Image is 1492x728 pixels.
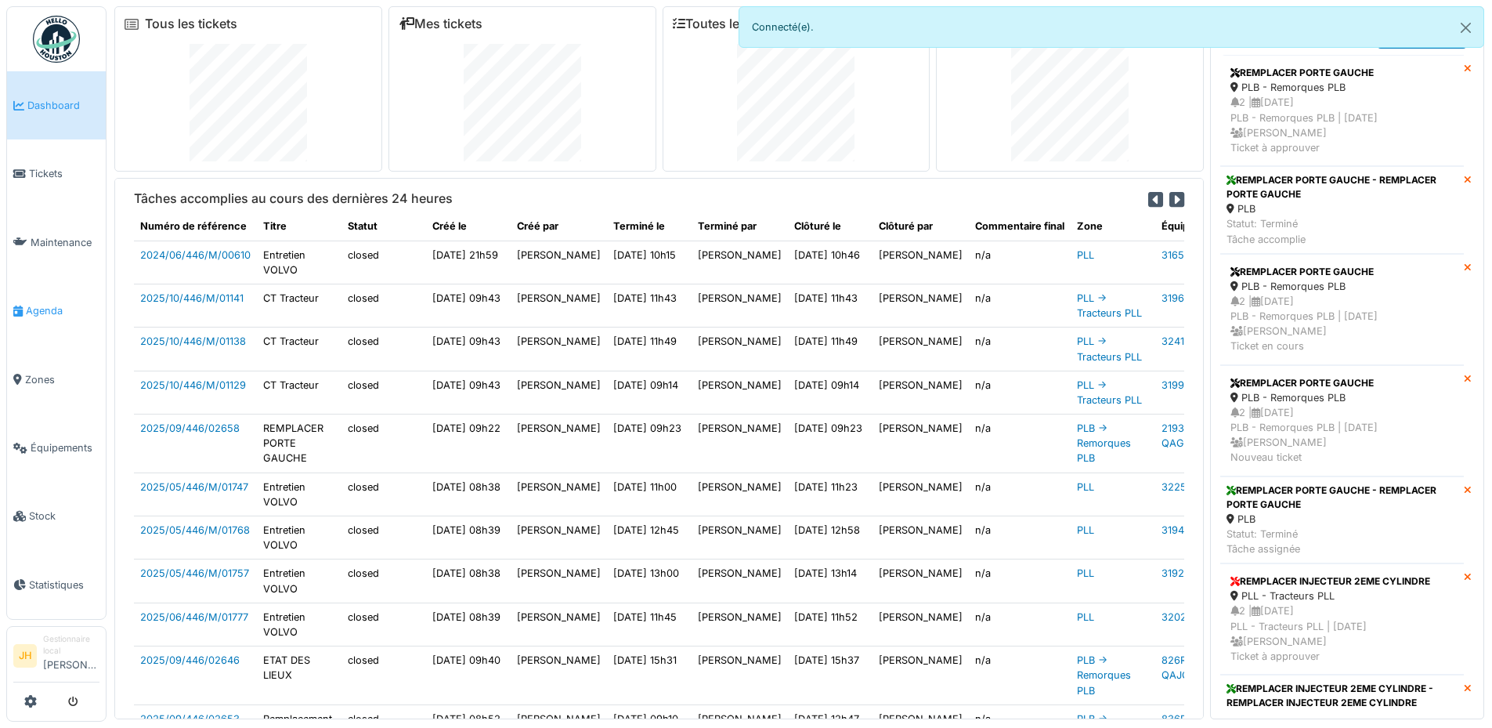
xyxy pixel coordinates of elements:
[692,603,788,646] td: [PERSON_NAME]
[511,284,607,327] td: [PERSON_NAME]
[257,473,341,516] td: Entretien VOLVO
[1230,95,1454,155] div: 2 | [DATE] PLB - Remorques PLB | [DATE] [PERSON_NAME] Ticket à approuver
[43,633,99,679] li: [PERSON_NAME]
[140,292,244,304] a: 2025/10/446/M/01141
[511,603,607,646] td: [PERSON_NAME]
[872,603,969,646] td: [PERSON_NAME]
[607,415,692,473] td: [DATE] 09h23
[426,647,511,705] td: [DATE] 09h40
[511,473,607,516] td: [PERSON_NAME]
[969,284,1071,327] td: n/a
[872,415,969,473] td: [PERSON_NAME]
[511,328,607,371] td: [PERSON_NAME]
[341,473,426,516] td: closed
[1077,292,1142,319] a: PLL -> Tracteurs PLL
[33,16,80,63] img: Badge_color-CXgf-gQk.svg
[1220,476,1464,564] a: REMPLACER PORTE GAUCHE - REMPLACER PORTE GAUCHE PLB Statut: TerminéTâche assignée
[1226,201,1458,216] div: PLB
[511,516,607,560] td: [PERSON_NAME]
[341,284,426,327] td: closed
[140,654,240,666] a: 2025/09/446/02646
[1230,405,1454,465] div: 2 | [DATE] PLB - Remorques PLB | [DATE] [PERSON_NAME] Nouveau ticket
[607,328,692,371] td: [DATE] 11h49
[426,473,511,516] td: [DATE] 08h38
[29,578,99,592] span: Statistiques
[872,560,969,603] td: [PERSON_NAME]
[257,212,341,241] th: Titre
[1077,654,1131,696] a: PLB -> Remorques PLB
[788,560,872,603] td: [DATE] 13h14
[1220,166,1464,254] a: REMPLACER PORTE GAUCHE - REMPLACER PORTE GAUCHE PLB Statut: TerminéTâche accomplie
[1226,682,1458,710] div: REMPLACER INJECTEUR 2EME CYLINDRE - REMPLACER INJECTEUR 2EME CYLINDRE
[872,212,969,241] th: Clôturé par
[1230,265,1454,279] div: REMPLACER PORTE GAUCHE
[341,603,426,646] td: closed
[341,516,426,560] td: closed
[788,473,872,516] td: [DATE] 11h23
[31,440,99,455] span: Équipements
[257,516,341,560] td: Entretien VOLVO
[511,560,607,603] td: [PERSON_NAME]
[1230,603,1454,664] div: 2 | [DATE] PLL - Tracteurs PLL | [DATE] [PERSON_NAME] Ticket à approuver
[257,328,341,371] td: CT Tracteur
[788,241,872,284] td: [DATE] 10h46
[692,560,788,603] td: [PERSON_NAME]
[1226,527,1458,556] div: Statut: Terminé Tâche assignée
[1077,379,1142,406] a: PLL -> Tracteurs PLL
[341,212,426,241] th: Statut
[1230,376,1454,390] div: REMPLACER PORTE GAUCHE
[257,603,341,646] td: Entretien VOLVO
[426,212,511,241] th: Créé le
[399,16,482,31] a: Mes tickets
[25,372,99,387] span: Zones
[511,371,607,414] td: [PERSON_NAME]
[607,241,692,284] td: [DATE] 10h15
[739,6,1485,48] div: Connecté(e).
[692,516,788,560] td: [PERSON_NAME]
[1077,422,1131,464] a: PLB -> Remorques PLB
[788,647,872,705] td: [DATE] 15h37
[7,482,106,550] a: Stock
[31,235,99,250] span: Maintenance
[257,371,341,414] td: CT Tracteur
[134,191,453,206] h6: Tâches accomplies au cours des dernières 24 heures
[43,633,99,657] div: Gestionnaire local
[1226,512,1458,527] div: PLB
[1161,654,1208,681] a: 826R-QAJQ479
[872,284,969,327] td: [PERSON_NAME]
[426,560,511,603] td: [DATE] 08h38
[1077,481,1094,493] a: PLL
[969,212,1071,241] th: Commentaire final
[872,516,969,560] td: [PERSON_NAME]
[257,415,341,473] td: REMPLACER PORTE GAUCHE
[969,415,1071,473] td: n/a
[607,473,692,516] td: [DATE] 11h00
[29,509,99,523] span: Stock
[872,241,969,284] td: [PERSON_NAME]
[1226,484,1458,512] div: REMPLACER PORTE GAUCHE - REMPLACER PORTE GAUCHE
[969,603,1071,646] td: n/a
[341,415,426,473] td: closed
[1077,567,1094,579] a: PLL
[969,328,1071,371] td: n/a
[1230,574,1454,589] div: REMPLACER INJECTEUR 2EME CYLINDRE
[140,379,246,391] a: 2025/10/446/M/01129
[692,212,788,241] th: Terminé par
[872,647,969,705] td: [PERSON_NAME]
[1077,335,1142,362] a: PLL -> Tracteurs PLL
[1230,294,1454,354] div: 2 | [DATE] PLB - Remorques PLB | [DATE] [PERSON_NAME] Ticket en cours
[1161,292,1226,304] a: 3196-QL5072
[1226,710,1458,725] div: PLL
[788,415,872,473] td: [DATE] 09h23
[1230,279,1454,294] div: PLB - Remorques PLB
[1161,481,1229,493] a: 3225-BB4424
[692,284,788,327] td: [PERSON_NAME]
[1230,589,1454,603] div: PLL - Tracteurs PLL
[1220,254,1464,365] a: REMPLACER PORTE GAUCHE PLB - Remorques PLB 2 |[DATE]PLB - Remorques PLB | [DATE] [PERSON_NAME]Tic...
[1161,249,1223,261] a: 3165-BT9198
[511,647,607,705] td: [PERSON_NAME]
[341,647,426,705] td: closed
[1448,7,1483,49] button: Close
[426,328,511,371] td: [DATE] 09h43
[1071,212,1155,241] th: Zone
